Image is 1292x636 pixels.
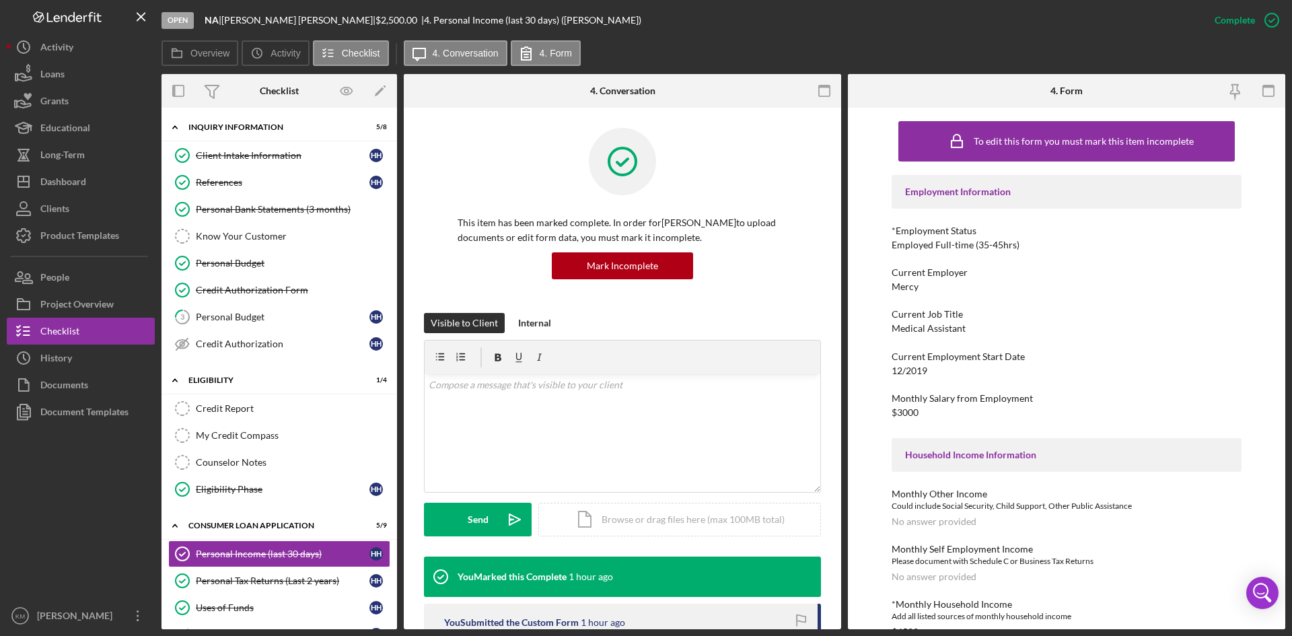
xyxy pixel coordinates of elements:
div: Visible to Client [431,313,498,333]
a: ReferencesHH [168,169,390,196]
div: Personal Budget [196,258,390,269]
button: Grants [7,87,155,114]
button: Dashboard [7,168,155,195]
label: 4. Conversation [433,48,499,59]
div: Personal Tax Returns (Last 2 years) [196,575,369,586]
div: To edit this form you must mark this item incomplete [974,136,1194,147]
button: Visible to Client [424,313,505,333]
div: H H [369,310,383,324]
div: *Employment Status [892,225,1242,236]
div: Credit Report [196,403,390,414]
button: Long-Term [7,141,155,168]
time: 2025-08-29 18:16 [581,617,625,628]
div: Monthly Salary from Employment [892,393,1242,404]
a: Educational [7,114,155,141]
div: Know Your Customer [196,231,390,242]
button: KM[PERSON_NAME] [7,602,155,629]
label: 4. Form [540,48,572,59]
a: Know Your Customer [168,223,390,250]
div: Add all listed sources of monthly household income [892,610,1242,623]
div: Checklist [260,85,299,96]
div: Medical Assistant [892,323,966,334]
div: Checklist [40,318,79,348]
div: Counselor Notes [196,457,390,468]
div: People [40,264,69,294]
button: 4. Conversation [404,40,507,66]
p: This item has been marked complete. In order for [PERSON_NAME] to upload documents or edit form d... [458,215,787,246]
time: 2025-08-29 18:16 [569,571,613,582]
div: H H [369,337,383,351]
div: Activity [40,34,73,64]
div: Mark Incomplete [587,252,658,279]
div: Complete [1215,7,1255,34]
div: Product Templates [40,222,119,252]
button: Internal [511,313,558,333]
a: Uses of FundsHH [168,594,390,621]
div: 4. Conversation [590,85,655,96]
a: Eligibility PhaseHH [168,476,390,503]
div: H H [369,176,383,189]
div: Open [161,12,194,29]
button: Clients [7,195,155,222]
button: People [7,264,155,291]
div: Long-Term [40,141,85,172]
a: Client Intake InformationHH [168,142,390,169]
div: Current Employer [892,267,1242,278]
div: H H [369,574,383,588]
button: Product Templates [7,222,155,249]
a: Document Templates [7,398,155,425]
div: Clients [40,195,69,225]
div: You Marked this Complete [458,571,567,582]
a: Personal Budget [168,250,390,277]
div: H H [369,483,383,496]
a: Counselor Notes [168,449,390,476]
div: Could include Social Security, Child Support, Other Public Assistance [892,499,1242,513]
text: KM [15,612,25,620]
button: Complete [1201,7,1285,34]
div: | [205,15,221,26]
div: 5 / 8 [363,123,387,131]
div: Project Overview [40,291,114,321]
button: History [7,345,155,372]
div: Client Intake Information [196,150,369,161]
a: Personal Tax Returns (Last 2 years)HH [168,567,390,594]
div: $2,500.00 [375,15,421,26]
label: Overview [190,48,229,59]
div: Eligibility Phase [196,484,369,495]
a: Personal Income (last 30 days)HH [168,540,390,567]
button: Checklist [7,318,155,345]
div: Current Job Title [892,309,1242,320]
button: Activity [242,40,309,66]
div: | 4. Personal Income (last 30 days) ([PERSON_NAME]) [421,15,641,26]
div: Employed Full-time (35-45hrs) [892,240,1019,250]
div: Uses of Funds [196,602,369,613]
div: Employment Information [905,186,1228,197]
button: Documents [7,372,155,398]
div: 12/2019 [892,365,927,376]
a: Credit Report [168,395,390,422]
div: References [196,177,369,188]
div: 4. Form [1050,85,1083,96]
a: 3Personal BudgetHH [168,304,390,330]
label: Activity [271,48,300,59]
div: Document Templates [40,398,129,429]
div: Documents [40,372,88,402]
button: Activity [7,34,155,61]
div: No answer provided [892,516,976,527]
button: Loans [7,61,155,87]
div: Personal Bank Statements (3 months) [196,204,390,215]
a: My Credit Compass [168,422,390,449]
div: Mercy [892,281,919,292]
button: 4. Form [511,40,581,66]
div: Loans [40,61,65,91]
label: Checklist [342,48,380,59]
button: Send [424,503,532,536]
